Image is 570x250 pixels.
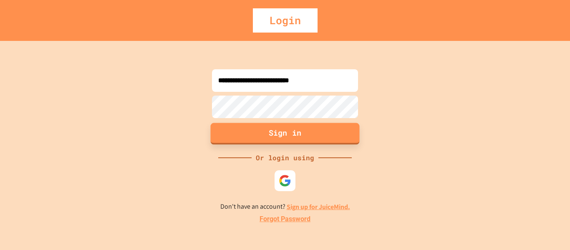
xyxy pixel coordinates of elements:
[253,8,318,33] div: Login
[252,153,318,163] div: Or login using
[260,214,310,224] a: Forgot Password
[211,123,360,144] button: Sign in
[287,202,350,211] a: Sign up for JuiceMind.
[279,174,291,187] img: google-icon.svg
[220,202,350,212] p: Don't have an account?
